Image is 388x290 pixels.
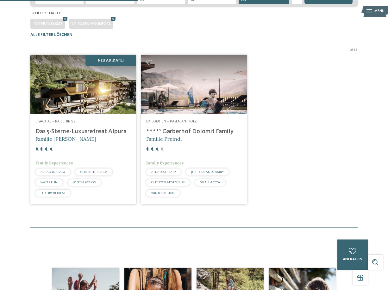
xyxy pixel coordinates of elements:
a: Familienhotels gesucht? Hier findet ihr die besten! Dolomiten – Rasen-Antholz ****ˢ Garberhof Dol... [141,55,247,204]
span: Familie Preindl [146,136,182,142]
span: € [45,146,48,153]
span: Family Experiences [35,160,73,166]
span: anfragen [343,257,362,261]
span: € [146,146,150,153]
h4: Das 5-Sterne-Luxusretreat Alpura [35,128,131,135]
span: € [156,146,159,153]
span: CHILDREN’S FARM [80,170,107,174]
img: Familienhotels gesucht? Hier findet ihr die besten! [30,55,136,114]
span: ALL ABOUT BABY [151,170,176,174]
span: 27 [354,47,358,52]
span: Dolomiten – Rasen-Antholz [146,120,197,123]
span: Eisacktal – Ratschings [35,120,75,123]
span: Teenie-Angebote [77,21,111,26]
span: Gefiltert nach: [30,11,61,15]
span: LUXURY RETREAT [41,192,66,195]
span: WINTER ACTION [73,181,96,184]
h4: ****ˢ Garberhof Dolomit Family [146,128,242,135]
span: / [352,47,354,52]
span: SMALL & COSY [200,181,220,184]
a: Familienhotels gesucht? Hier findet ihr die besten! Neu ab [DATE] Eisacktal – Ratschings Das 5-St... [30,55,136,204]
span: Familie [PERSON_NAME] [35,136,96,142]
img: Familienhotels gesucht? Hier findet ihr die besten! [141,55,247,114]
span: € [35,146,39,153]
span: OUTDOOR ADVENTURE [151,181,185,184]
span: Family Experiences [146,160,184,166]
span: € [40,146,44,153]
span: Alle Filter löschen [30,33,72,37]
span: 2 [350,47,352,52]
a: anfragen [337,240,368,270]
span: WINTER ACTION [151,192,175,195]
span: Öffnungszeit [34,21,63,26]
span: WATER FUN [41,181,58,184]
span: € [50,146,53,153]
span: € [160,146,164,153]
span: ALL ABOUT BABY [41,170,65,174]
span: JUST KIDS AND FAMILY [191,170,224,174]
span: € [151,146,154,153]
